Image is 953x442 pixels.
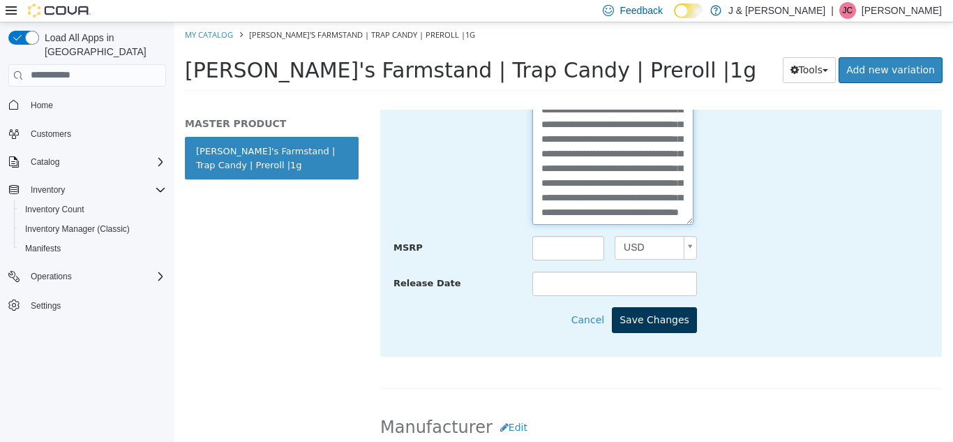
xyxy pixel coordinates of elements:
[608,35,662,61] button: Tools
[20,221,135,237] a: Inventory Manager (Classic)
[25,268,166,285] span: Operations
[219,256,287,266] span: Release Date
[318,392,361,418] button: Edit
[31,184,65,196] span: Inventory
[10,95,184,108] h5: MASTER PRODUCT
[20,201,166,218] span: Inventory Count
[728,2,825,19] p: J & [PERSON_NAME]
[25,268,77,285] button: Operations
[206,392,767,418] h2: Manufacturer
[25,96,166,114] span: Home
[14,200,172,219] button: Inventory Count
[441,214,504,237] span: USD
[3,180,172,200] button: Inventory
[31,128,71,140] span: Customers
[31,300,61,311] span: Settings
[25,204,84,215] span: Inventory Count
[664,35,768,61] a: Add new variation
[396,285,437,311] button: Cancel
[31,100,53,111] span: Home
[862,2,942,19] p: [PERSON_NAME]
[674,3,703,18] input: Dark Mode
[3,95,172,115] button: Home
[25,243,61,254] span: Manifests
[620,3,662,17] span: Feedback
[3,124,172,144] button: Customers
[3,267,172,286] button: Operations
[831,2,834,19] p: |
[219,220,248,230] span: MSRP
[25,182,70,198] button: Inventory
[25,126,77,142] a: Customers
[25,154,65,170] button: Catalog
[843,2,853,19] span: JC
[31,271,72,282] span: Operations
[437,285,523,311] button: Save Changes
[25,296,166,314] span: Settings
[25,223,130,235] span: Inventory Manager (Classic)
[20,240,66,257] a: Manifests
[75,7,301,17] span: [PERSON_NAME]'s Farmstand | Trap Candy | Preroll |1g
[8,89,166,352] nav: Complex example
[25,97,59,114] a: Home
[674,18,675,19] span: Dark Mode
[28,3,91,17] img: Cova
[25,297,66,314] a: Settings
[10,7,59,17] a: My Catalog
[20,240,166,257] span: Manifests
[3,295,172,315] button: Settings
[25,182,166,198] span: Inventory
[10,36,582,60] span: [PERSON_NAME]'s Farmstand | Trap Candy | Preroll |1g
[14,219,172,239] button: Inventory Manager (Classic)
[14,239,172,258] button: Manifests
[39,31,166,59] span: Load All Apps in [GEOGRAPHIC_DATA]
[10,115,184,157] a: [PERSON_NAME]'s Farmstand | Trap Candy | Preroll |1g
[25,154,166,170] span: Catalog
[839,2,856,19] div: Jared Cooney
[440,214,523,237] a: USD
[25,125,166,142] span: Customers
[20,201,90,218] a: Inventory Count
[20,221,166,237] span: Inventory Manager (Classic)
[3,152,172,172] button: Catalog
[31,156,59,168] span: Catalog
